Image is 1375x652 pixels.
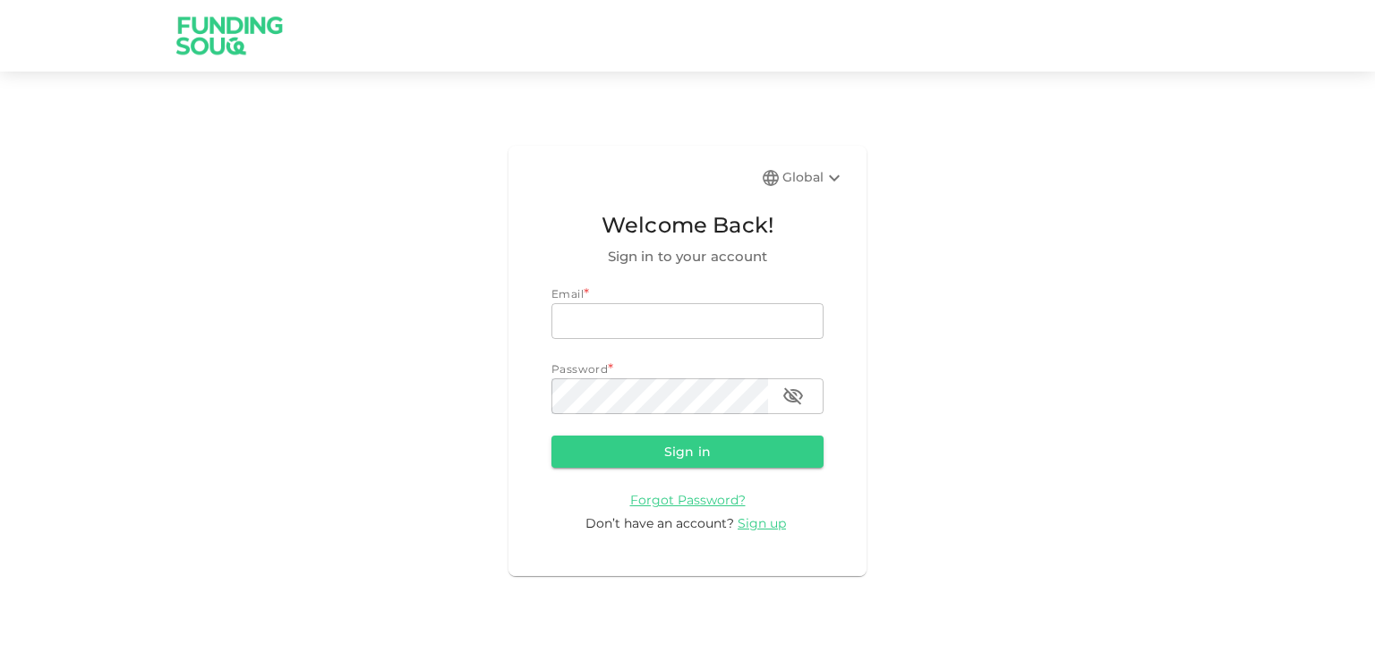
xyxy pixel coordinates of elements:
[551,303,824,339] input: email
[551,246,824,267] span: Sign in to your account
[585,515,734,531] span: Don’t have an account?
[738,515,786,531] span: Sign up
[782,167,845,189] div: Global
[551,378,768,414] input: password
[551,208,824,242] span: Welcome Back!
[630,492,746,508] span: Forgot Password?
[551,287,584,301] span: Email
[551,362,608,376] span: Password
[551,436,824,468] button: Sign in
[630,491,746,508] a: Forgot Password?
